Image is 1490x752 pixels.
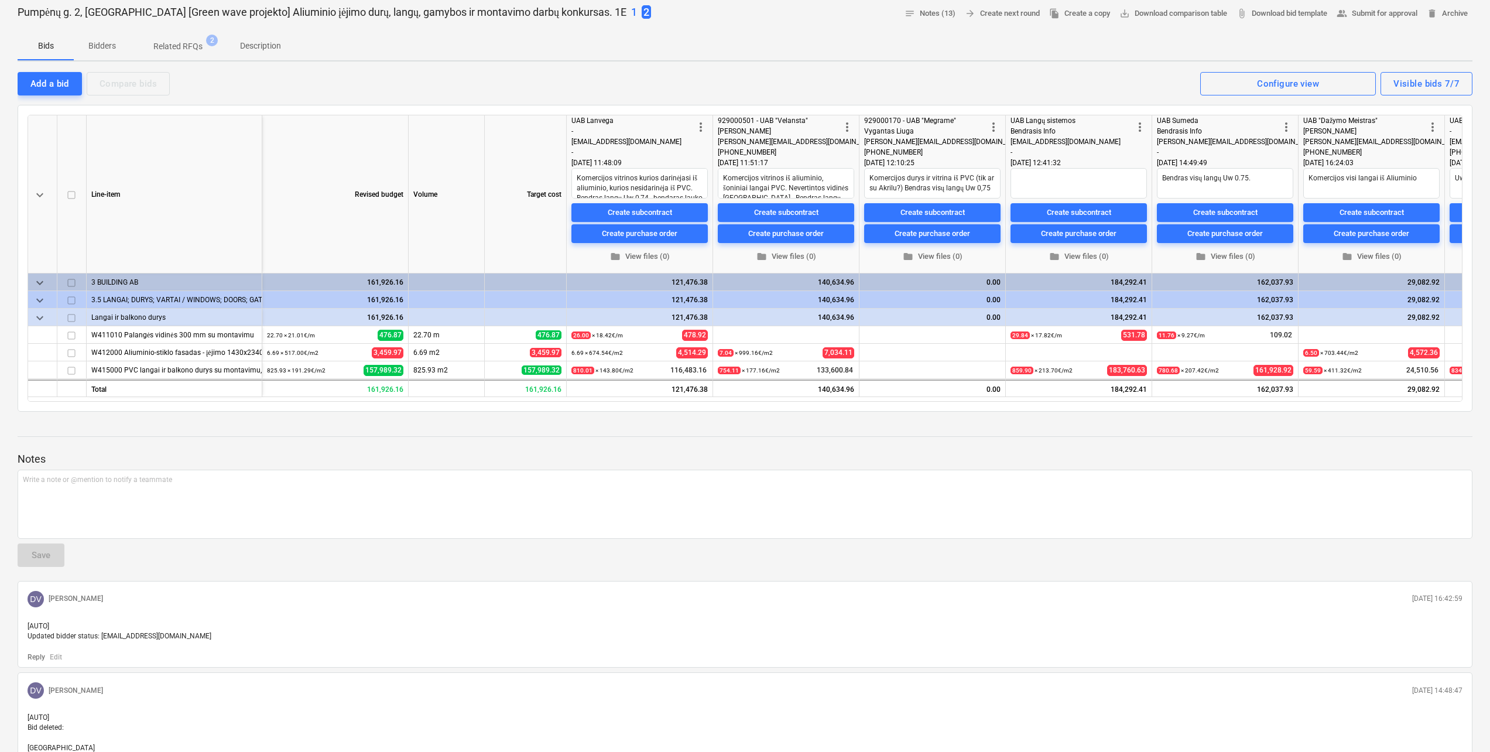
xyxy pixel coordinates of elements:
[409,326,485,344] div: 22.70 m
[1228,281,1490,752] div: Chat Widget
[754,206,818,219] div: Create subcontract
[1011,203,1147,222] button: Create subcontract
[1162,250,1289,264] span: View files (0)
[87,115,262,274] div: Line-item
[50,652,62,662] button: Edit
[33,188,47,202] span: keyboard_arrow_down
[864,126,987,136] div: Vygantas Liuga
[895,227,970,240] div: Create purchase order
[32,40,60,52] p: Bids
[1279,120,1293,134] span: more_vert
[1332,5,1422,23] button: Submit for approval
[378,330,403,341] span: 476.87
[631,5,637,20] button: 1
[571,115,694,126] div: UAB Lanvega
[571,309,708,326] div: 121,476.38
[88,40,116,52] p: Bidders
[571,224,708,243] button: Create purchase order
[91,291,257,308] div: 3.5 LANGAI; DURYS; VARTAI / WINDOWS; DOORS; GATES
[571,367,633,374] small: × 143.80€ / m2
[153,40,203,53] p: Related RFQs
[864,168,1001,199] textarea: Komercijos durys ir vitrina iš PVC (tik ar su Akrilu?) Bendras visų langų Uw 0,75
[864,274,1001,291] div: 0.00
[718,349,773,357] small: × 999.16€ / m2
[1157,115,1279,126] div: UAB Sumeda
[1157,158,1293,168] div: [DATE] 14:49:49
[718,274,854,291] div: 140,634.96
[718,309,854,326] div: 140,634.96
[91,344,257,361] div: W412000 Aliuminio-stiklo fasadas - įėjimo 1430x2340 dvivėrės durys (DLm-143)
[1200,72,1376,95] button: Configure view
[676,347,708,358] span: 4,514.29
[1011,138,1121,146] span: [EMAIL_ADDRESS][DOMAIN_NAME]
[91,274,257,290] div: 3 BUILDING AB
[1340,206,1404,219] div: Create subcontract
[602,227,677,240] div: Create purchase order
[1011,274,1147,291] div: 184,292.41
[409,344,485,361] div: 6.69 m2
[608,206,672,219] div: Create subcontract
[1049,8,1060,19] span: file_copy
[1157,248,1293,266] button: View files (0)
[718,168,854,199] textarea: Komercijos vitrinos iš aliuminio, šoniniai langai PVC. Nevertintos vidinės [GEOGRAPHIC_DATA]. Ben...
[1157,138,1320,146] span: [PERSON_NAME][EMAIL_ADDRESS][DOMAIN_NAME]
[1047,206,1111,219] div: Create subcontract
[1187,227,1263,240] div: Create purchase order
[905,8,915,19] span: notes
[1133,120,1147,134] span: more_vert
[87,380,262,397] div: Total
[267,291,403,309] div: 161,926.16
[1393,76,1460,91] div: Visible bids 7/7
[1342,251,1352,262] span: folder
[1303,138,1467,146] span: [PERSON_NAME][EMAIL_ADDRESS][DOMAIN_NAME]
[610,251,621,262] span: folder
[965,7,1040,20] span: Create next round
[485,380,567,397] div: 161,926.16
[840,120,854,134] span: more_vert
[869,250,996,264] span: View files (0)
[864,138,1027,146] span: [PERSON_NAME][EMAIL_ADDRESS][DOMAIN_NAME]
[900,5,960,23] button: Notes (13)
[571,147,694,158] div: -
[571,331,623,339] small: × 18.42€ / m
[718,291,854,309] div: 140,634.96
[864,115,987,126] div: 929000170 - UAB "Megrame"
[1257,76,1319,91] div: Configure view
[864,224,1001,243] button: Create purchase order
[965,8,975,19] span: arrow_forward
[1119,7,1227,20] span: Download comparison table
[1041,227,1116,240] div: Create purchase order
[1308,250,1435,264] span: View files (0)
[1334,227,1409,240] div: Create purchase order
[28,652,45,662] button: Reply
[669,365,708,375] span: 116,483.16
[485,115,567,274] div: Target cost
[859,380,1006,397] div: 0.00
[1011,115,1133,126] div: UAB Langų sistemos
[571,350,623,356] small: 6.69 × 674.54€ / m2
[1049,251,1060,262] span: folder
[718,203,854,222] button: Create subcontract
[823,347,854,358] span: 7,034.11
[1011,126,1133,136] div: Bendrasis Info
[28,682,44,699] div: Dovydas Vaicius
[864,309,1001,326] div: 0.00
[1303,203,1440,222] button: Create subcontract
[713,380,859,397] div: 140,634.96
[1157,147,1279,158] div: -
[1011,309,1147,326] div: 184,292.41
[1157,203,1293,222] button: Create subcontract
[1011,291,1147,309] div: 184,292.41
[1232,5,1332,23] a: Download bid template
[864,203,1001,222] button: Create subcontract
[267,332,315,339] small: 22.70 × 21.01€ / m
[30,76,69,91] div: Add a bid
[530,348,561,357] span: 3,459.97
[1119,8,1130,19] span: save_alt
[571,203,708,222] button: Create subcontract
[571,126,694,136] div: -
[816,365,854,375] span: 133,600.84
[262,115,409,274] div: Revised budget
[33,311,47,325] span: keyboard_arrow_down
